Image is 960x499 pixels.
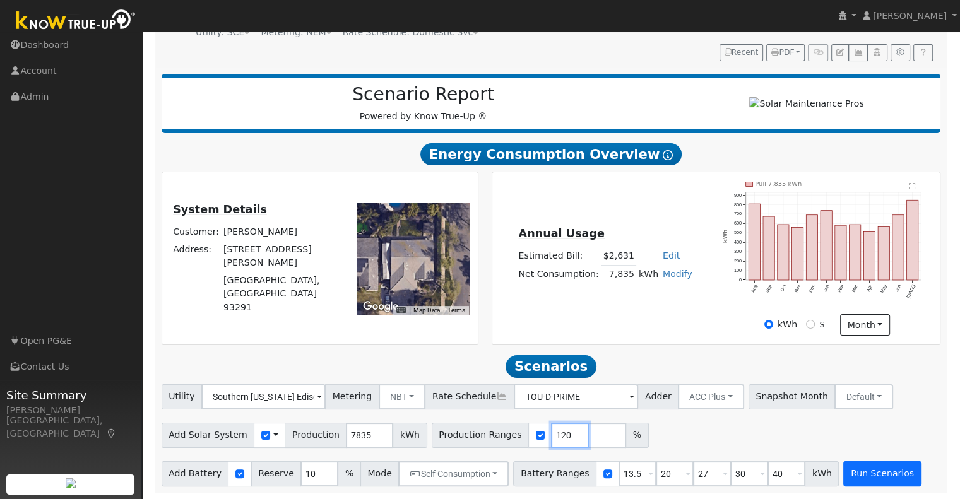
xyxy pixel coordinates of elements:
td: kWh [636,265,660,283]
span: Rate Schedule [425,384,514,409]
td: [STREET_ADDRESS][PERSON_NAME] [222,241,340,272]
span: Adder [637,384,679,409]
td: 7,835 [601,265,636,283]
span: Production Ranges [432,423,529,448]
span: Utility [162,384,203,409]
h2: Scenario Report [174,84,672,105]
text: 400 [734,239,742,245]
text: Sep [764,284,773,294]
span: Metering [325,384,379,409]
span: [PERSON_NAME] [873,11,947,21]
text: Aug [750,284,759,294]
td: Customer: [171,223,222,240]
span: kWh [805,461,839,486]
button: ACC Plus [678,384,744,409]
span: % [625,423,648,448]
rect: onclick="" [850,225,861,280]
span: Battery Ranges [513,461,596,486]
button: Run Scenarios [843,461,921,486]
text: 500 [734,230,742,235]
text: 300 [734,249,742,254]
td: [PERSON_NAME] [222,223,340,240]
rect: onclick="" [821,210,833,280]
u: System Details [173,203,267,216]
text: 600 [734,220,742,226]
a: Open this area in Google Maps (opens a new window) [360,298,401,315]
div: Powered by Know True-Up ® [168,84,679,123]
div: Metering: NEM [261,26,331,39]
span: PDF [771,48,794,57]
a: Modify [663,269,692,279]
rect: onclick="" [792,227,803,280]
a: Help Link [913,44,933,62]
a: Terms (opens in new tab) [447,307,465,314]
span: Production [285,423,347,448]
img: Know True-Up [9,7,142,35]
text: Apr [866,283,874,293]
rect: onclick="" [879,226,890,280]
span: Add Battery [162,461,229,486]
input: Select a Rate Schedule [514,384,638,409]
rect: onclick="" [778,225,789,280]
button: Login As [867,44,887,62]
span: Mode [360,461,399,486]
span: % [338,461,360,486]
button: Default [834,384,893,409]
text: Jun [894,284,903,293]
text: 900 [734,192,742,197]
rect: onclick="" [836,225,847,280]
button: month [840,314,890,336]
input: Select a Utility [201,384,326,409]
rect: onclick="" [864,231,875,280]
text: 0 [739,277,742,283]
button: Recent [720,44,764,62]
td: $2,631 [601,247,636,266]
span: Energy Consumption Overview [420,143,682,166]
button: Edit User [831,44,849,62]
span: Scenarios [506,355,596,378]
rect: onclick="" [807,214,818,280]
img: Solar Maintenance Pros [749,97,863,110]
div: Utility: SCE [196,26,250,39]
span: Alias: None [343,27,478,37]
text: 800 [734,201,742,207]
text: 200 [734,258,742,264]
text: Mar [851,283,860,293]
img: Google [360,298,401,315]
rect: onclick="" [763,216,774,280]
img: retrieve [66,478,76,488]
rect: onclick="" [908,200,919,280]
td: Address: [171,241,222,272]
span: Site Summary [6,387,135,404]
span: kWh [393,423,427,448]
button: PDF [766,44,805,62]
input: $ [806,320,815,329]
rect: onclick="" [893,214,904,280]
button: Self Consumption [398,461,509,486]
text: 700 [734,211,742,216]
td: Net Consumption: [516,265,601,283]
a: Map [106,428,117,438]
td: Estimated Bill: [516,247,601,266]
label: $ [819,318,825,331]
text: kWh [723,229,729,243]
span: Reserve [251,461,302,486]
button: Multi-Series Graph [848,44,868,62]
i: Show Help [663,150,673,160]
div: [PERSON_NAME] [6,404,135,417]
u: Annual Usage [518,227,604,240]
span: Add Solar System [162,423,255,448]
a: Edit [663,250,680,261]
text: Pull 7,835 kWh [756,180,802,187]
text: Oct [779,284,788,293]
div: [GEOGRAPHIC_DATA], [GEOGRAPHIC_DATA] [6,414,135,440]
text: May [880,283,889,294]
td: [GEOGRAPHIC_DATA], [GEOGRAPHIC_DATA] 93291 [222,272,340,316]
span: Snapshot Month [749,384,836,409]
button: Map Data [413,306,440,315]
text: 100 [734,267,742,273]
text: Feb [837,284,845,293]
text: Nov [793,283,802,293]
button: Settings [891,44,910,62]
label: kWh [778,318,797,331]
